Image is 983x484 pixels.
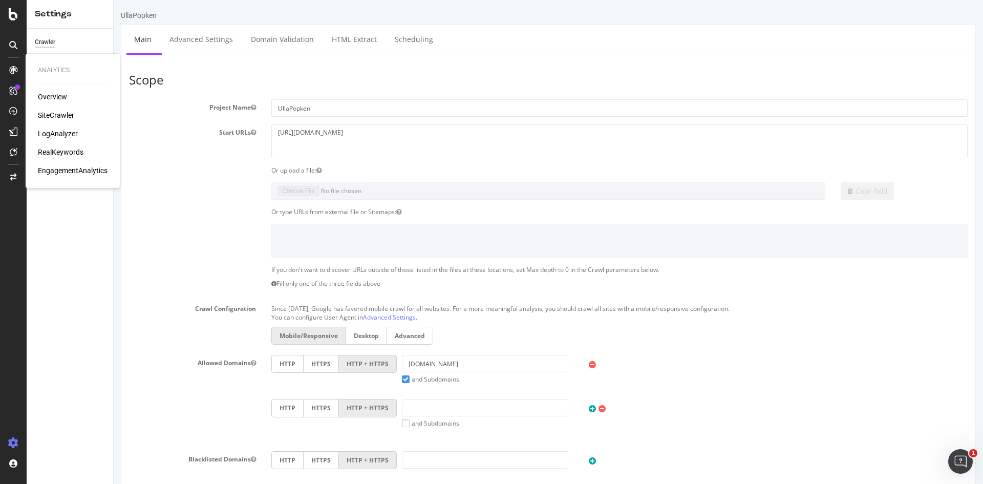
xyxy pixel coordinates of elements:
[948,449,973,474] iframe: Intercom live chat
[35,37,55,48] div: Crawler
[158,124,854,158] textarea: [URL][DOMAIN_NAME]
[189,399,225,417] label: HTTPS
[158,451,189,469] label: HTTP
[158,399,189,417] label: HTTP
[249,313,302,322] a: Advanced Settings
[150,207,862,216] div: Or type URLs from external file or Sitemaps:
[969,449,977,457] span: 1
[232,327,273,345] label: Desktop
[158,279,854,288] p: Fill only one of the three fields above
[189,355,225,373] label: HTTPS
[38,129,78,139] a: LogAnalyzer
[38,92,67,102] a: Overview
[158,355,189,373] label: HTTP
[288,419,346,428] label: and Subdomains
[38,110,74,120] a: SiteCrawler
[35,37,106,48] a: Crawler
[288,375,346,384] label: and Subdomains
[130,25,208,53] a: Domain Validation
[273,25,327,53] a: Scheduling
[137,455,142,464] button: Blacklisted Domains
[158,301,854,313] p: Since [DATE], Google has favored mobile crawl for all websites. For a more meaningful analysis, y...
[7,10,43,20] div: UllaPopken
[225,399,283,417] label: HTTP + HTTPS
[35,52,62,62] div: Keywords
[8,99,150,112] label: Project Name
[38,66,108,75] div: Analytics
[8,301,150,313] label: Crawl Configuration
[150,166,862,175] div: Or upload a file:
[225,355,283,373] label: HTTP + HTTPS
[273,327,319,345] label: Advanced
[8,451,150,464] label: Blacklisted Domains
[13,25,46,53] a: Main
[137,359,142,367] button: Allowed Domains
[15,73,854,87] h3: Scope
[210,25,271,53] a: HTML Extract
[8,124,150,137] label: Start URLs
[158,327,232,345] label: Mobile/Responsive
[48,25,127,53] a: Advanced Settings
[8,355,150,367] label: Allowed Domains
[225,451,283,469] label: HTTP + HTTPS
[158,313,854,322] p: You can configure User Agent in .
[38,147,83,157] a: RealKeywords
[158,265,854,274] p: If you don't want to discover URLs outside of those listed in the files at these locations, set M...
[137,103,142,112] button: Project Name
[137,128,142,137] button: Start URLs
[35,52,106,62] a: Keywords
[38,165,108,176] a: EngagementAnalytics
[35,8,105,20] div: Settings
[189,451,225,469] label: HTTPS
